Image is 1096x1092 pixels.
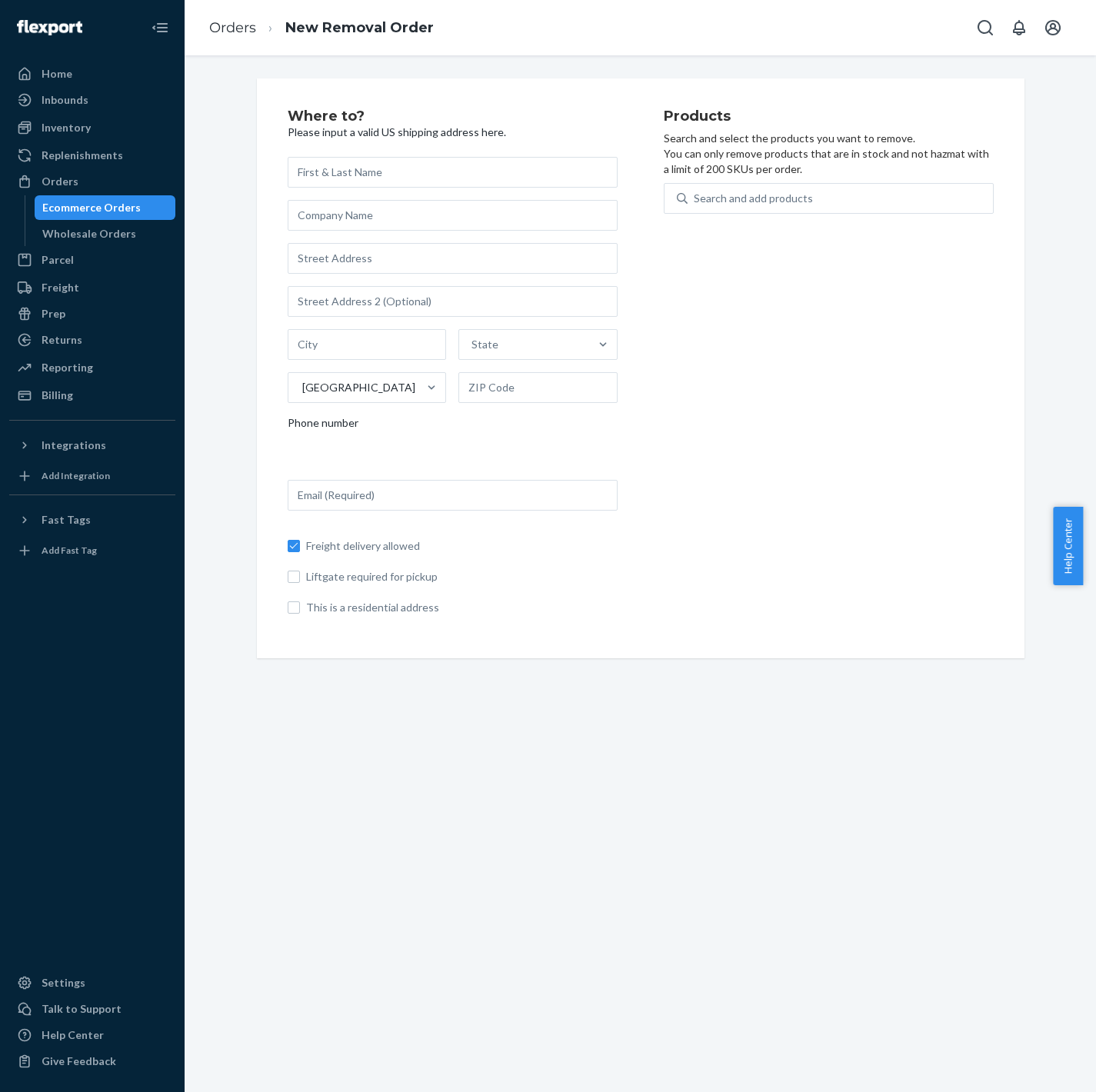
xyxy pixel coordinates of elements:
[288,286,618,317] input: Street Address 2 (Optional)
[1053,507,1083,585] button: Help Center
[9,508,175,532] button: Fast Tags
[288,243,618,274] input: Street Address
[288,480,618,511] input: Email (Required)
[288,601,300,614] input: This is a residential address
[9,169,175,194] a: Orders
[288,540,300,552] input: Freight delivery allowed
[42,512,91,528] div: Fast Tags
[9,433,175,458] button: Integrations
[306,538,618,554] span: Freight delivery allowed
[9,328,175,352] a: Returns
[288,200,618,231] input: Company Name
[285,19,434,36] a: New Removal Order
[145,12,175,43] button: Close Navigation
[9,88,175,112] a: Inbounds
[17,20,82,35] img: Flexport logo
[9,301,175,326] a: Prep
[42,306,65,321] div: Prep
[9,115,175,140] a: Inventory
[197,5,446,51] ol: breadcrumbs
[35,195,176,220] a: Ecommerce Orders
[301,380,302,395] input: [GEOGRAPHIC_DATA]
[42,148,123,163] div: Replenishments
[42,975,85,990] div: Settings
[306,600,618,615] span: This is a residential address
[9,275,175,300] a: Freight
[288,109,618,125] h2: Where to?
[42,92,88,108] div: Inbounds
[209,19,256,36] a: Orders
[42,280,79,295] div: Freight
[42,66,72,82] div: Home
[288,329,447,360] input: City
[35,221,176,246] a: Wholesale Orders
[42,1027,104,1043] div: Help Center
[9,970,175,995] a: Settings
[9,248,175,272] a: Parcel
[9,383,175,408] a: Billing
[42,120,91,135] div: Inventory
[458,372,618,403] input: ZIP Code
[42,1054,116,1069] div: Give Feedback
[9,538,175,563] a: Add Fast Tag
[42,544,97,557] div: Add Fast Tag
[9,997,175,1021] button: Talk to Support
[1004,12,1034,43] button: Open notifications
[9,143,175,168] a: Replenishments
[664,109,994,125] h2: Products
[42,438,106,453] div: Integrations
[42,252,74,268] div: Parcel
[306,569,618,584] span: Liftgate required for pickup
[9,1049,175,1074] button: Give Feedback
[471,337,498,352] div: State
[42,360,93,375] div: Reporting
[288,157,618,188] input: First & Last Name
[1038,12,1068,43] button: Open account menu
[9,62,175,86] a: Home
[664,131,994,177] p: Search and select the products you want to remove. You can only remove products that are in stock...
[302,380,415,395] div: [GEOGRAPHIC_DATA]
[694,191,813,206] div: Search and add products
[9,1023,175,1047] a: Help Center
[42,1001,122,1017] div: Talk to Support
[9,355,175,380] a: Reporting
[42,226,136,241] div: Wholesale Orders
[42,469,110,482] div: Add Integration
[288,415,358,437] span: Phone number
[9,464,175,488] a: Add Integration
[288,571,300,583] input: Liftgate required for pickup
[42,388,73,403] div: Billing
[970,12,1001,43] button: Open Search Box
[42,200,141,215] div: Ecommerce Orders
[42,174,78,189] div: Orders
[42,332,82,348] div: Returns
[288,125,618,140] p: Please input a valid US shipping address here.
